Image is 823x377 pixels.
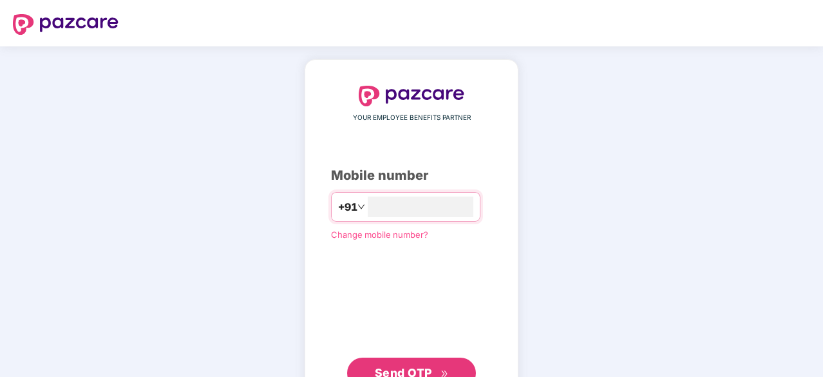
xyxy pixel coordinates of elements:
img: logo [359,86,464,106]
span: down [357,203,365,211]
span: YOUR EMPLOYEE BENEFITS PARTNER [353,113,471,123]
a: Change mobile number? [331,229,428,240]
img: logo [13,14,118,35]
span: +91 [338,199,357,215]
div: Mobile number [331,166,492,186]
